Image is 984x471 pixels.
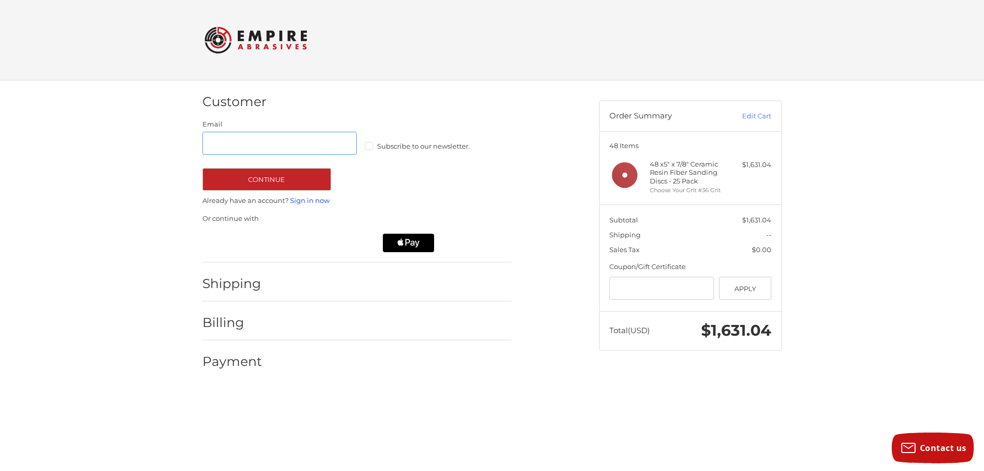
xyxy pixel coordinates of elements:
span: $1,631.04 [701,321,771,340]
img: Empire Abrasives [204,20,307,60]
a: Edit Cart [720,111,771,121]
h2: Shipping [202,276,262,292]
li: Choose Your Grit #36 Grit [650,186,728,195]
button: Apply [719,277,772,300]
p: Or continue with [202,214,511,224]
span: Subscribe to our newsletter. [377,142,470,150]
span: $1,631.04 [742,216,771,224]
div: Coupon/Gift Certificate [609,262,771,272]
span: Contact us [920,442,967,454]
span: Sales Tax [609,245,640,254]
h3: 48 Items [609,141,771,150]
span: $0.00 [752,245,771,254]
iframe: PayPal-paylater [291,234,373,252]
button: Contact us [892,433,974,463]
h3: Order Summary [609,111,720,121]
h2: Billing [202,315,262,331]
input: Gift Certificate or Coupon Code [609,277,714,300]
button: Continue [202,168,331,191]
span: Shipping [609,231,641,239]
div: $1,631.04 [731,160,771,170]
h2: Customer [202,94,266,110]
span: Total (USD) [609,325,650,335]
h2: Payment [202,354,262,370]
label: Email [202,119,357,130]
span: -- [766,231,771,239]
span: Subtotal [609,216,638,224]
h4: 48 x 5" x 7/8" Ceramic Resin Fiber Sanding Discs - 25 Pack [650,160,728,185]
p: Already have an account? [202,196,511,206]
a: Sign in now [290,196,330,204]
